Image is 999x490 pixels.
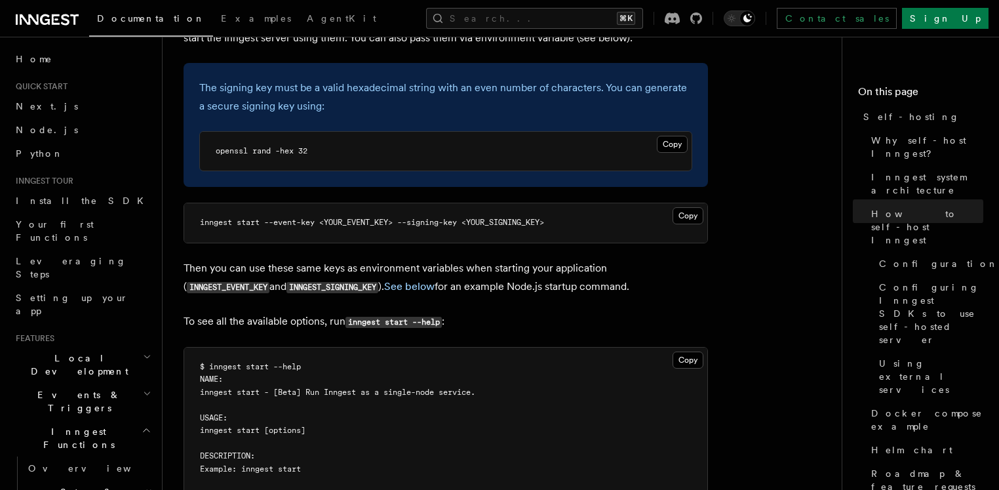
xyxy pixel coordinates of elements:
span: Your first Functions [16,219,94,243]
span: Inngest Functions [10,425,142,451]
span: Local Development [10,352,143,378]
span: inngest start --event-key <YOUR_EVENT_KEY> --signing-key <YOUR_SIGNING_KEY> [200,218,544,227]
button: Events & Triggers [10,383,154,420]
a: AgentKit [299,4,384,35]
span: Why self-host Inngest? [871,134,983,160]
span: Example: inngest start [200,464,301,474]
a: Your first Functions [10,213,154,249]
span: Using external services [879,357,983,396]
a: Inngest system architecture [866,165,983,202]
span: Inngest system architecture [871,171,983,197]
a: Setting up your app [10,286,154,323]
a: See below [384,280,435,293]
span: Docker compose example [871,407,983,433]
span: Inngest tour [10,176,73,186]
button: Copy [673,352,703,369]
span: Events & Triggers [10,388,143,415]
span: Next.js [16,101,78,112]
a: Node.js [10,118,154,142]
a: Leveraging Steps [10,249,154,286]
span: Helm chart [871,443,952,457]
a: Home [10,47,154,71]
p: The signing key must be a valid hexadecimal string with an even number of characters. You can gen... [199,79,692,115]
code: INNGEST_EVENT_KEY [187,282,269,293]
h4: On this page [858,84,983,105]
a: Python [10,142,154,165]
a: Documentation [89,4,213,37]
span: Features [10,333,54,344]
button: Inngest Functions [10,420,154,457]
span: Overview [28,463,163,474]
span: Examples [221,13,291,24]
span: $ inngest start --help [200,362,301,371]
button: Copy [657,136,688,153]
button: Copy [673,207,703,224]
span: DESCRIPTION: [200,451,255,460]
a: Examples [213,4,299,35]
button: Search...⌘K [426,8,643,29]
span: USAGE: [200,413,227,422]
a: How to self-host Inngest [866,202,983,252]
a: Why self-host Inngest? [866,129,983,165]
span: Configuration [879,257,998,270]
a: Sign Up [902,8,989,29]
a: Configuring Inngest SDKs to use self-hosted server [874,276,983,352]
span: Configuring Inngest SDKs to use self-hosted server [879,281,983,346]
span: AgentKit [307,13,376,24]
a: Using external services [874,352,983,401]
button: Toggle dark mode [724,10,755,26]
span: Setting up your app [16,293,128,316]
a: Self-hosting [858,105,983,129]
span: Self-hosting [863,110,960,123]
a: Configuration [874,252,983,276]
code: INNGEST_SIGNING_KEY [286,282,378,293]
span: How to self-host Inngest [871,207,983,247]
span: Leveraging Steps [16,256,127,279]
kbd: ⌘K [617,12,635,25]
p: Then you can use these same keys as environment variables when starting your application ( and ).... [184,259,708,296]
span: NAME: [200,375,223,384]
a: Install the SDK [10,189,154,213]
span: openssl rand -hex 32 [216,146,307,155]
span: Node.js [16,125,78,135]
span: Python [16,148,64,159]
a: Overview [23,457,154,480]
a: Contact sales [777,8,897,29]
button: Local Development [10,346,154,383]
span: Quick start [10,81,68,92]
a: Docker compose example [866,401,983,438]
span: inngest start [options] [200,426,305,435]
span: inngest start - [Beta] Run Inngest as a single-node service. [200,388,475,397]
code: inngest start --help [345,317,442,328]
span: Documentation [97,13,205,24]
a: Helm chart [866,438,983,462]
p: To see all the available options, run : [184,312,708,331]
span: Install the SDK [16,195,151,206]
span: Home [16,52,52,66]
a: Next.js [10,94,154,118]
